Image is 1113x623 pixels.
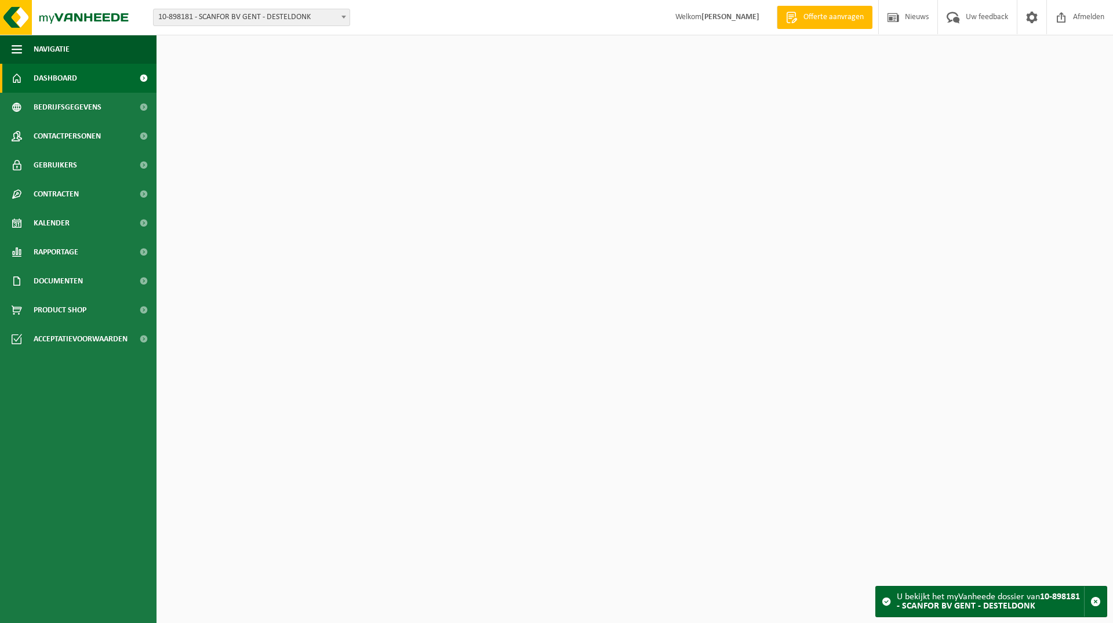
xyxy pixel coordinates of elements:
span: 10-898181 - SCANFOR BV GENT - DESTELDONK [154,9,350,25]
strong: 10-898181 - SCANFOR BV GENT - DESTELDONK [897,592,1080,611]
span: Contracten [34,180,79,209]
span: Bedrijfsgegevens [34,93,101,122]
a: Offerte aanvragen [777,6,872,29]
span: Acceptatievoorwaarden [34,325,128,354]
div: U bekijkt het myVanheede dossier van [897,586,1084,617]
span: Offerte aanvragen [801,12,867,23]
span: 10-898181 - SCANFOR BV GENT - DESTELDONK [153,9,350,26]
span: Rapportage [34,238,78,267]
span: Documenten [34,267,83,296]
strong: [PERSON_NAME] [701,13,759,21]
span: Kalender [34,209,70,238]
span: Dashboard [34,64,77,93]
span: Product Shop [34,296,86,325]
span: Navigatie [34,35,70,64]
span: Contactpersonen [34,122,101,151]
span: Gebruikers [34,151,77,180]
